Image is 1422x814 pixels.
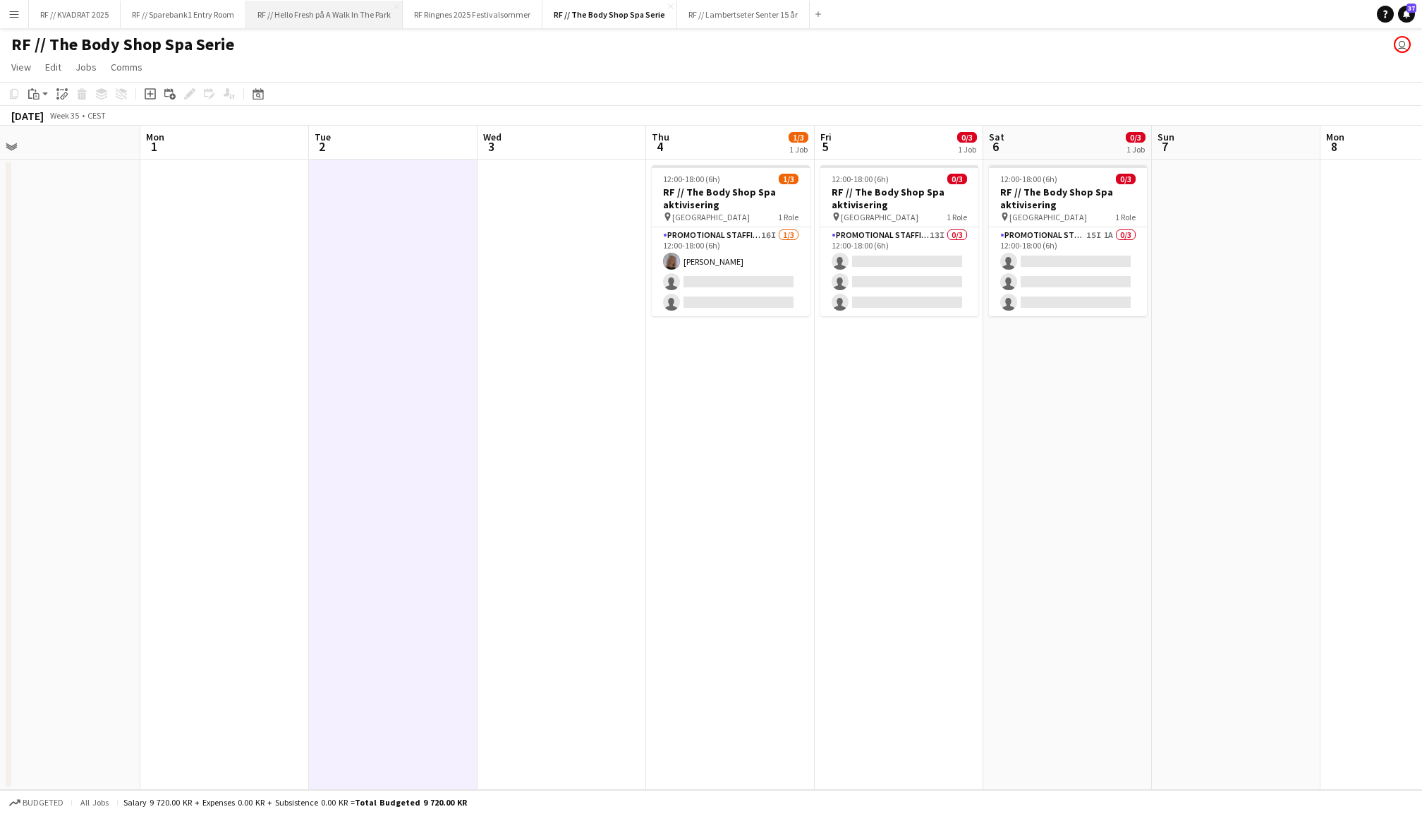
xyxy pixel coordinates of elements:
span: Fri [820,131,832,143]
span: [GEOGRAPHIC_DATA] [672,212,750,222]
div: 1 Job [1126,144,1145,155]
span: Sun [1157,131,1174,143]
span: 4 [650,138,669,155]
span: 12:00-18:00 (6h) [832,174,889,184]
a: Jobs [70,58,102,76]
h3: RF // The Body Shop Spa aktivisering [989,186,1147,211]
button: RF // Sparebank1 Entry Room [121,1,246,28]
span: Wed [483,131,502,143]
span: [GEOGRAPHIC_DATA] [841,212,918,222]
app-card-role: Promotional Staffing (Promotional Staff)16I1/312:00-18:00 (6h)[PERSON_NAME] [652,227,810,316]
span: 0/3 [1116,174,1136,184]
span: All jobs [78,797,111,808]
div: 1 Job [789,144,808,155]
button: Budgeted [7,795,66,810]
span: 1 [144,138,164,155]
span: 1 Role [947,212,967,222]
span: Total Budgeted 9 720.00 KR [355,797,467,808]
button: RF // KVADRAT 2025 [29,1,121,28]
span: 12:00-18:00 (6h) [663,174,720,184]
app-user-avatar: Marit Holvik [1394,36,1411,53]
a: View [6,58,37,76]
span: Jobs [75,61,97,73]
span: 12:00-18:00 (6h) [1000,174,1057,184]
span: Sat [989,131,1004,143]
div: Salary 9 720.00 KR + Expenses 0.00 KR + Subsistence 0.00 KR = [123,797,467,808]
span: 1 Role [1115,212,1136,222]
span: 0/3 [957,132,977,143]
span: Mon [1326,131,1344,143]
span: Tue [315,131,331,143]
button: RF // Hello Fresh på A Walk In The Park [246,1,403,28]
span: Comms [111,61,142,73]
app-job-card: 12:00-18:00 (6h)0/3RF // The Body Shop Spa aktivisering [GEOGRAPHIC_DATA]1 RolePromotional Staffi... [989,165,1147,316]
span: 7 [1155,138,1174,155]
app-card-role: Promotional Staffing (Promotional Staff)15I1A0/312:00-18:00 (6h) [989,227,1147,316]
button: RF Ringnes 2025 Festivalsommer [403,1,542,28]
a: 37 [1398,6,1415,23]
a: Comms [105,58,148,76]
span: 1/3 [789,132,808,143]
span: 1/3 [779,174,798,184]
span: 6 [987,138,1004,155]
span: 2 [312,138,331,155]
app-job-card: 12:00-18:00 (6h)1/3RF // The Body Shop Spa aktivisering [GEOGRAPHIC_DATA]1 RolePromotional Staffi... [652,165,810,316]
div: 1 Job [958,144,976,155]
h1: RF // The Body Shop Spa Serie [11,34,234,55]
span: Week 35 [47,110,82,121]
span: 8 [1324,138,1344,155]
span: Mon [146,131,164,143]
span: Thu [652,131,669,143]
span: View [11,61,31,73]
span: 37 [1406,4,1416,13]
span: 1 Role [778,212,798,222]
app-job-card: 12:00-18:00 (6h)0/3RF // The Body Shop Spa aktivisering [GEOGRAPHIC_DATA]1 RolePromotional Staffi... [820,165,978,316]
h3: RF // The Body Shop Spa aktivisering [820,186,978,211]
a: Edit [39,58,67,76]
span: Edit [45,61,61,73]
span: 5 [818,138,832,155]
div: [DATE] [11,109,44,123]
span: [GEOGRAPHIC_DATA] [1009,212,1087,222]
span: 3 [481,138,502,155]
span: 0/3 [947,174,967,184]
button: RF // The Body Shop Spa Serie [542,1,677,28]
div: CEST [87,110,106,121]
app-card-role: Promotional Staffing (Promotional Staff)13I0/312:00-18:00 (6h) [820,227,978,316]
span: Budgeted [23,798,63,808]
h3: RF // The Body Shop Spa aktivisering [652,186,810,211]
button: RF // Lambertseter Senter 15 år [677,1,810,28]
span: 0/3 [1126,132,1145,143]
